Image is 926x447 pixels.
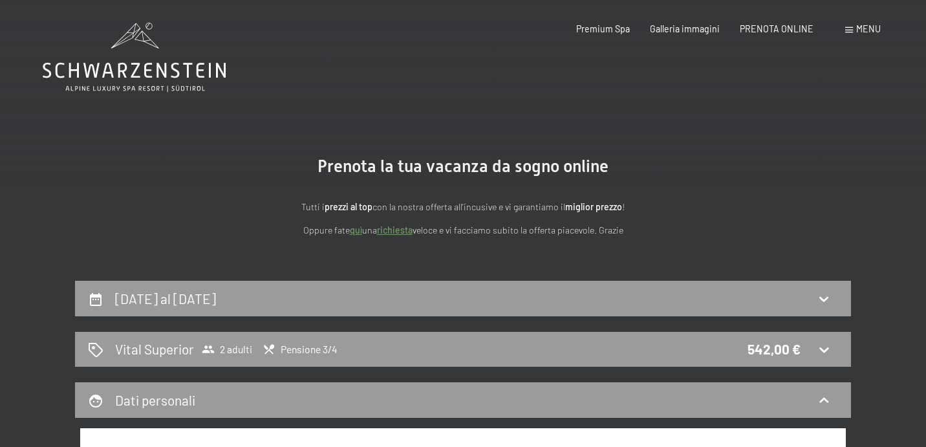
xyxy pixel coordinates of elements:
[178,223,748,238] p: Oppure fate una veloce e vi facciamo subito la offerta piacevole. Grazie
[202,343,252,356] span: 2 adulti
[115,290,216,307] h2: [DATE] al [DATE]
[325,201,372,212] strong: prezzi al top
[740,23,813,34] a: PRENOTA ONLINE
[350,224,362,235] a: quì
[650,23,720,34] a: Galleria immagini
[856,23,881,34] span: Menu
[576,23,630,34] a: Premium Spa
[115,392,195,408] h2: Dati personali
[748,340,801,358] div: 542,00 €
[178,200,748,215] p: Tutti i con la nostra offerta all'incusive e vi garantiamo il !
[565,201,622,212] strong: miglior prezzo
[377,224,413,235] a: richiesta
[318,157,608,176] span: Prenota la tua vacanza da sogno online
[115,340,194,358] h2: Vital Superior
[263,343,338,356] span: Pensione 3/4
